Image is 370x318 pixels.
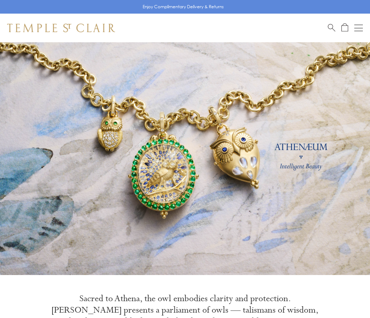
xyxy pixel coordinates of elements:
img: Temple St. Clair [7,24,115,32]
a: Search [328,23,335,32]
a: Open Shopping Bag [341,23,348,32]
button: Open navigation [354,24,363,32]
p: Enjoy Complimentary Delivery & Returns [143,3,224,10]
